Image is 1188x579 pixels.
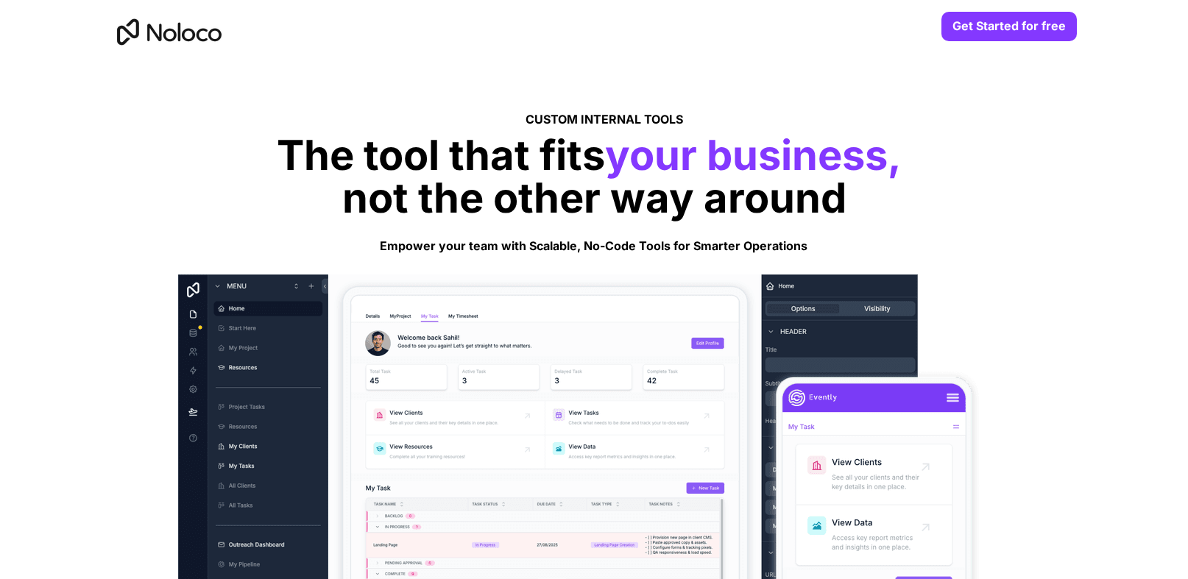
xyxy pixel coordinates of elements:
[605,130,902,180] span: your business,
[277,130,605,180] span: The tool that fits
[526,112,683,127] span: CUSTOM INTERNAL TOOLS
[342,173,846,223] span: not the other way around
[941,12,1077,41] a: Get Started for free
[952,18,1066,33] strong: Get Started for free
[380,238,807,253] strong: Empower your team with Scalable, No-Code Tools for Smarter Operations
